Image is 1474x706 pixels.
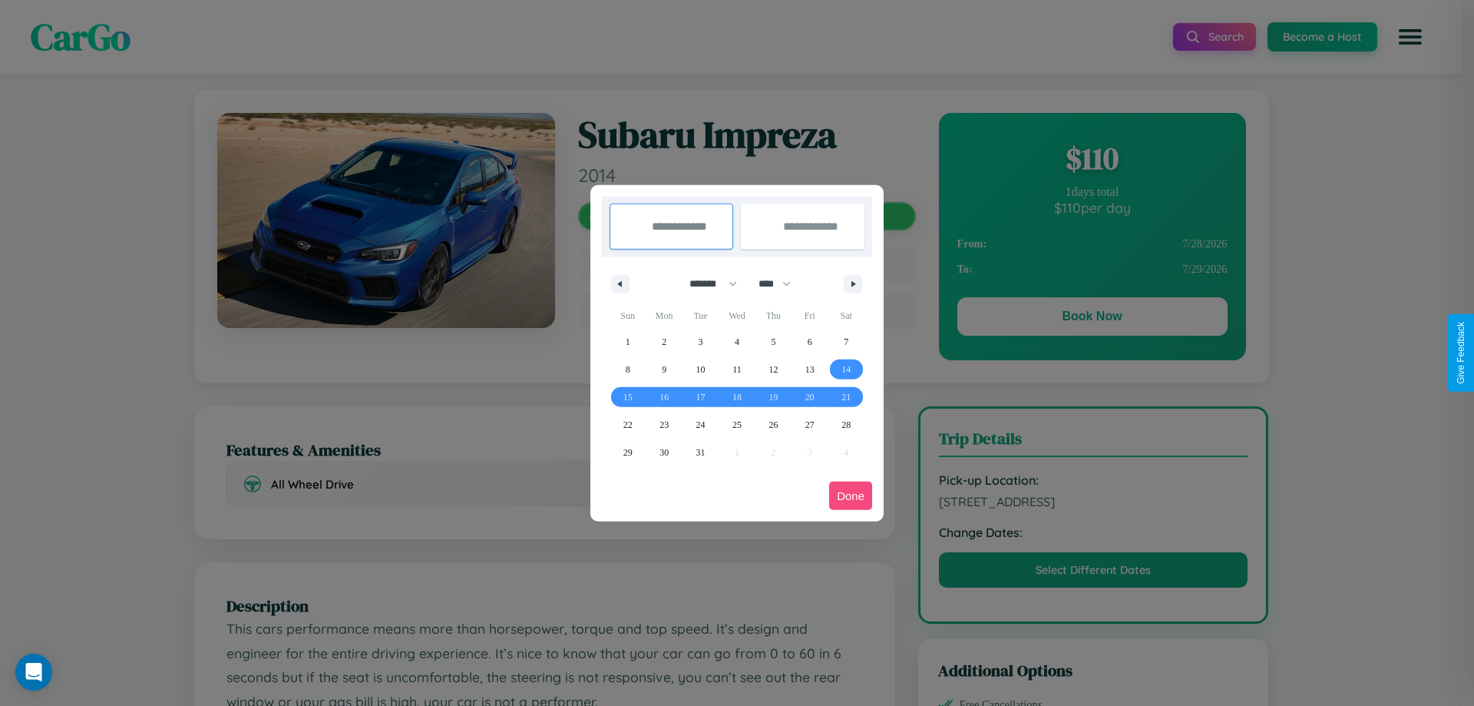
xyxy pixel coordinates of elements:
[699,328,703,356] span: 3
[682,411,719,439] button: 24
[732,411,742,439] span: 25
[610,411,646,439] button: 22
[792,383,828,411] button: 20
[682,328,719,356] button: 3
[719,383,755,411] button: 18
[623,439,633,466] span: 29
[844,328,848,356] span: 7
[646,383,682,411] button: 16
[610,439,646,466] button: 29
[719,328,755,356] button: 4
[755,383,792,411] button: 19
[805,383,815,411] span: 20
[828,356,864,383] button: 14
[610,303,646,328] span: Sun
[659,411,669,439] span: 23
[735,328,739,356] span: 4
[792,303,828,328] span: Fri
[1456,322,1466,384] div: Give Feedback
[646,303,682,328] span: Mon
[828,411,864,439] button: 28
[792,356,828,383] button: 13
[626,356,630,383] span: 8
[755,356,792,383] button: 12
[682,383,719,411] button: 17
[659,439,669,466] span: 30
[696,411,706,439] span: 24
[682,439,719,466] button: 31
[828,328,864,356] button: 7
[841,383,851,411] span: 21
[719,356,755,383] button: 11
[755,328,792,356] button: 5
[610,383,646,411] button: 15
[841,411,851,439] span: 28
[755,303,792,328] span: Thu
[792,328,828,356] button: 6
[828,303,864,328] span: Sat
[646,328,682,356] button: 2
[696,356,706,383] span: 10
[662,356,666,383] span: 9
[682,356,719,383] button: 10
[623,383,633,411] span: 15
[792,411,828,439] button: 27
[610,356,646,383] button: 8
[662,328,666,356] span: 2
[808,328,812,356] span: 6
[805,411,815,439] span: 27
[646,356,682,383] button: 9
[828,383,864,411] button: 21
[682,303,719,328] span: Tue
[732,356,742,383] span: 11
[696,383,706,411] span: 17
[646,411,682,439] button: 23
[768,411,778,439] span: 26
[610,328,646,356] button: 1
[768,356,778,383] span: 12
[659,383,669,411] span: 16
[696,439,706,466] span: 31
[15,654,52,691] div: Open Intercom Messenger
[755,411,792,439] button: 26
[841,356,851,383] span: 14
[626,328,630,356] span: 1
[646,439,682,466] button: 30
[771,328,775,356] span: 5
[805,356,815,383] span: 13
[829,482,872,510] button: Done
[719,303,755,328] span: Wed
[732,383,742,411] span: 18
[768,383,778,411] span: 19
[719,411,755,439] button: 25
[623,411,633,439] span: 22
